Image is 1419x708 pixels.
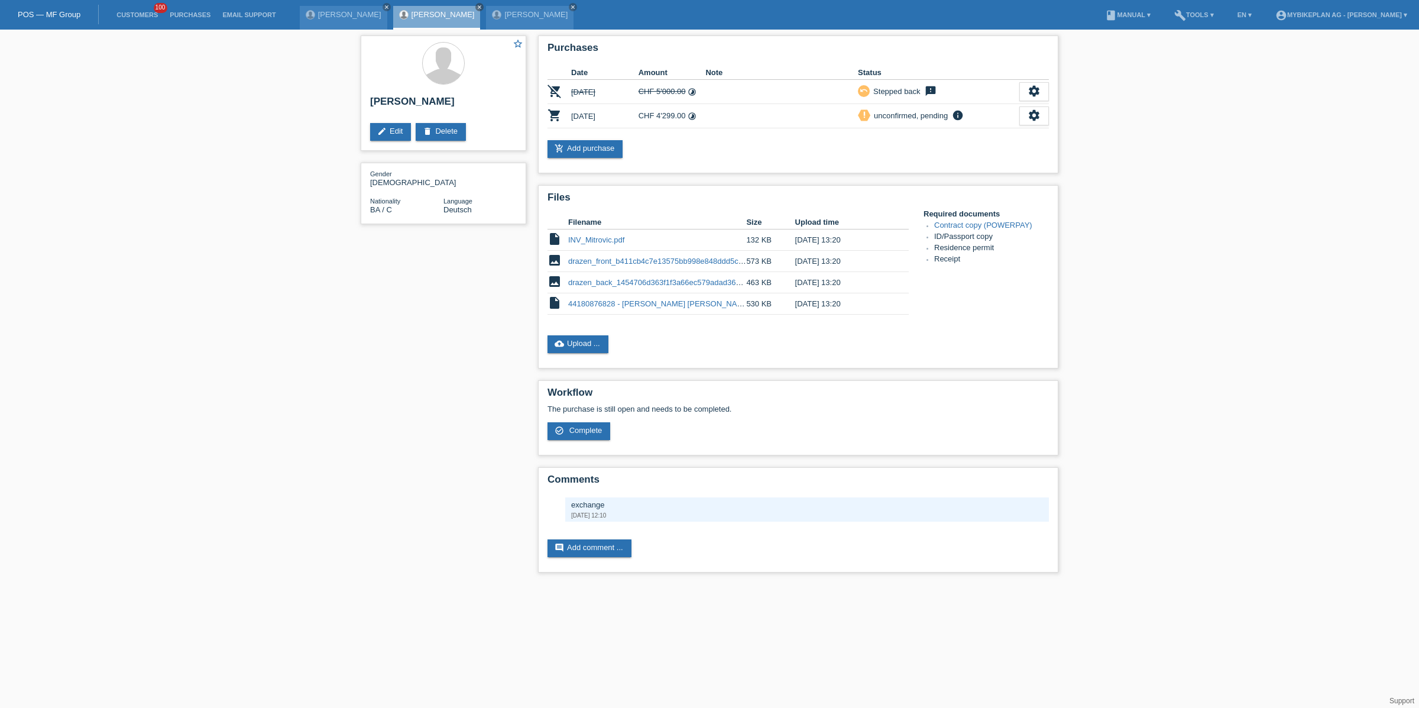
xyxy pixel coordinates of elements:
a: Email Support [216,11,281,18]
a: EN ▾ [1232,11,1258,18]
a: 44180876828 - [PERSON_NAME] [PERSON_NAME] Trailray 170.pdf [568,299,806,308]
span: Complete [569,426,602,435]
a: close [569,3,577,11]
td: [DATE] 13:20 [795,293,892,315]
span: Language [443,198,472,205]
td: 463 KB [746,272,795,293]
td: CHF 4'299.00 [639,104,706,128]
a: Purchases [164,11,216,18]
a: drazen_front_b411cb4c7e13575bb998e848ddd5ca3e.jpeg [568,257,768,266]
a: bookManual ▾ [1099,11,1156,18]
span: Gender [370,170,392,177]
i: delete [423,127,432,136]
i: book [1105,9,1117,21]
i: add_shopping_cart [555,144,564,153]
a: commentAdd comment ... [547,539,631,557]
h4: Required documents [924,209,1049,218]
i: insert_drive_file [547,232,562,246]
i: comment [555,543,564,552]
i: image [547,253,562,267]
span: 100 [154,3,168,13]
th: Upload time [795,215,892,229]
i: settings [1028,109,1041,122]
li: Receipt [934,254,1049,266]
span: Bosnia and Herzegovina / C / 08.09.1990 [370,205,392,214]
i: cloud_upload [555,339,564,348]
i: undo [860,86,868,95]
h2: Workflow [547,387,1049,405]
th: Note [705,66,858,80]
span: Deutsch [443,205,472,214]
div: [DATE] 12:10 [571,512,1043,519]
p: The purchase is still open and needs to be completed. [547,405,1049,413]
i: info [951,109,965,121]
li: ID/Passport copy [934,232,1049,243]
th: Filename [568,215,746,229]
th: Amount [639,66,706,80]
td: [DATE] [571,104,639,128]
h2: Comments [547,474,1049,492]
th: Size [746,215,795,229]
i: close [477,4,482,10]
td: [DATE] [571,80,639,104]
td: 132 KB [746,229,795,251]
i: build [1174,9,1186,21]
a: [PERSON_NAME] [504,10,568,19]
i: Instalments (36 instalments) [688,88,696,96]
td: 530 KB [746,293,795,315]
a: check_circle_outline Complete [547,422,610,440]
th: Date [571,66,639,80]
a: POS — MF Group [18,10,80,19]
a: star_border [513,38,523,51]
i: check_circle_outline [555,426,564,435]
div: unconfirmed, pending [870,109,948,122]
i: star_border [513,38,523,49]
i: POSP00027881 [547,84,562,98]
a: Contract copy (POWERPAY) [934,221,1032,229]
a: deleteDelete [416,123,466,141]
td: [DATE] 13:20 [795,229,892,251]
a: [PERSON_NAME] [412,10,475,19]
i: edit [377,127,387,136]
a: close [475,3,484,11]
h2: [PERSON_NAME] [370,96,517,114]
i: POSP00027889 [547,108,562,122]
div: Stepped back [870,85,921,98]
li: Residence permit [934,243,1049,254]
span: Nationality [370,198,400,205]
a: account_circleMybikeplan AG - [PERSON_NAME] ▾ [1269,11,1413,18]
i: close [570,4,576,10]
i: insert_drive_file [547,296,562,310]
div: [DEMOGRAPHIC_DATA] [370,169,443,187]
a: cloud_uploadUpload ... [547,335,608,353]
td: [DATE] 13:20 [795,272,892,293]
i: settings [1028,85,1041,98]
a: editEdit [370,123,411,141]
a: buildTools ▾ [1168,11,1220,18]
a: [PERSON_NAME] [318,10,381,19]
th: Status [858,66,1019,80]
i: close [384,4,390,10]
i: account_circle [1275,9,1287,21]
a: INV_Mitrovic.pdf [568,235,624,244]
a: add_shopping_cartAdd purchase [547,140,623,158]
td: [DATE] 13:20 [795,251,892,272]
a: drazen_back_1454706d363f1f3a66ec579adad36d28.jpeg [568,278,765,287]
div: exchange [571,500,1043,509]
a: Customers [111,11,164,18]
a: close [383,3,391,11]
i: image [547,274,562,289]
i: priority_high [860,111,869,119]
h2: Files [547,192,1049,209]
td: CHF 5'000.00 [639,80,706,104]
h2: Purchases [547,42,1049,60]
i: feedback [924,85,938,97]
i: Instalments (48 instalments) [688,112,696,121]
a: Support [1389,697,1414,705]
td: 573 KB [746,251,795,272]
